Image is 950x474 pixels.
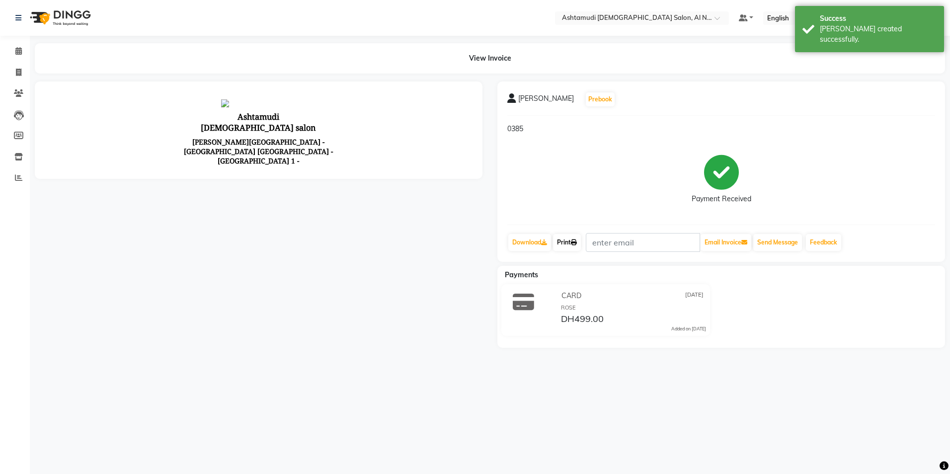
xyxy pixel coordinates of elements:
[820,24,937,45] div: Bill created successfully.
[507,124,935,134] p: 0385
[671,325,706,332] div: Added on [DATE]
[518,93,574,107] span: [PERSON_NAME]
[753,234,802,251] button: Send Message
[176,8,184,16] img: null
[820,13,937,24] div: Success
[561,291,581,301] span: CARD
[586,92,615,106] button: Prebook
[505,270,538,279] span: Payments
[553,234,581,251] a: Print
[25,4,93,32] img: logo
[561,313,604,327] span: DH499.00
[561,304,706,312] div: ROSE
[685,291,704,301] span: [DATE]
[586,233,700,252] input: enter email
[35,43,945,74] div: View Invoice
[701,234,751,251] button: Email Invoice
[139,44,289,85] p: [PERSON_NAME][GEOGRAPHIC_DATA] - [GEOGRAPHIC_DATA] [GEOGRAPHIC_DATA] - [GEOGRAPHIC_DATA] 1 - [GEO...
[692,194,751,204] div: Payment Received
[806,234,841,251] a: Feedback
[508,234,551,251] a: Download
[139,18,289,44] h3: Ashtamudi [DEMOGRAPHIC_DATA] salon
